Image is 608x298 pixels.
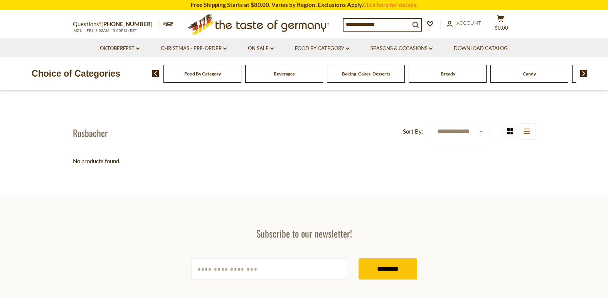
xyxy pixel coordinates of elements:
button: $0.00 [489,15,512,34]
a: [PHONE_NUMBER] [101,20,153,27]
a: Oktoberfest [100,44,140,53]
h3: Subscribe to our newsletter! [191,228,417,239]
a: Baking, Cakes, Desserts [342,71,390,77]
a: Seasons & Occasions [371,44,433,53]
span: $0.00 [495,25,508,31]
a: Click here for details. [363,1,418,8]
a: Food By Category [295,44,349,53]
a: On Sale [248,44,274,53]
h1: Rosbacher [73,127,108,139]
label: Sort By: [403,127,423,136]
div: No products found. [73,156,536,166]
span: MON - FRI, 9:00AM - 5:00PM (EST) [73,28,138,33]
img: next arrow [580,70,588,77]
p: Questions? [73,19,158,29]
img: previous arrow [152,70,159,77]
a: Christmas - PRE-ORDER [161,44,227,53]
span: Account [456,20,481,26]
a: Candy [523,71,536,77]
a: Beverages [274,71,295,77]
a: Account [447,19,481,27]
a: Breads [441,71,455,77]
a: Download Catalog [454,44,508,53]
a: Food By Category [184,71,221,77]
